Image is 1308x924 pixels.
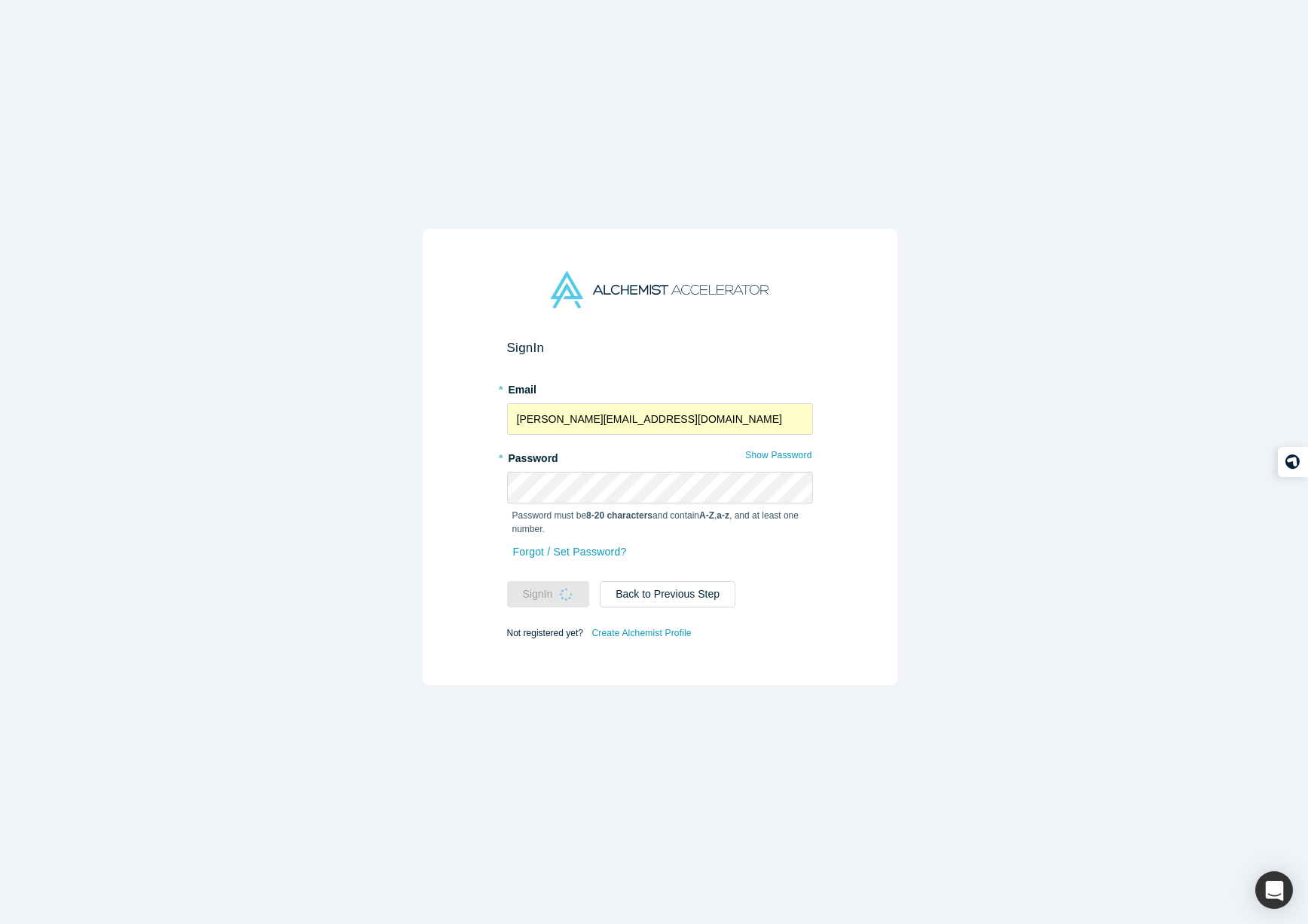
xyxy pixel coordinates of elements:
[507,445,813,467] label: Password
[507,628,583,638] span: Not registered yet?
[551,271,768,308] img: Alchemist Accelerator Logo
[507,340,813,356] h2: Sign In
[512,539,628,565] a: Forgot / Set Password?
[586,510,652,521] strong: 8-20 characters
[717,510,729,521] strong: a-z
[744,445,812,465] button: Show Password
[512,509,808,536] p: Password must be and contain , , and at least one number.
[699,510,714,521] strong: A-Z
[507,377,813,398] label: Email
[600,581,735,607] button: Back to Previous Step
[591,623,692,643] a: Create Alchemist Profile
[507,581,590,607] button: SignIn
